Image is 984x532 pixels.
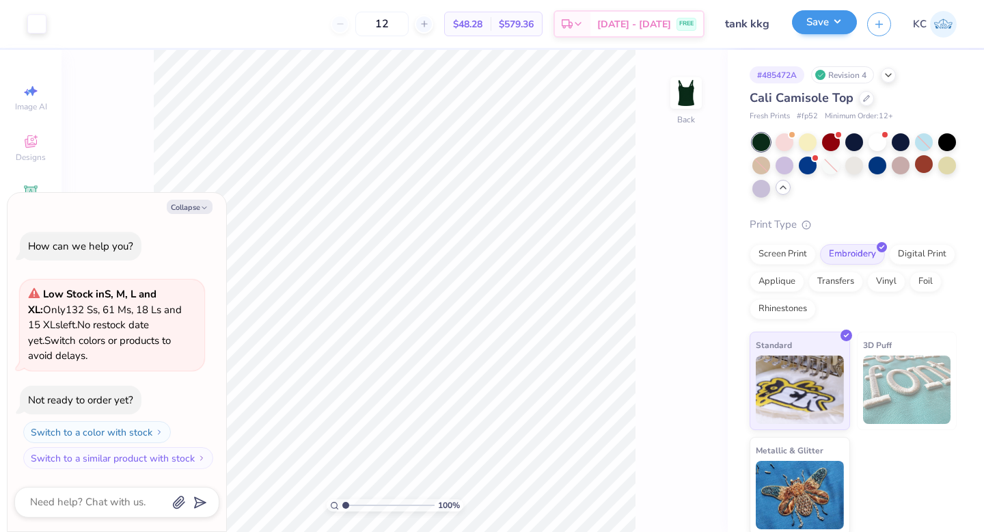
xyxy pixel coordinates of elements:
span: Designs [16,152,46,163]
button: Collapse [167,200,213,214]
div: Print Type [750,217,957,232]
div: How can we help you? [28,239,133,253]
span: Only 132 Ss, 61 Ms, 18 Ls and 15 XLs left. Switch colors or products to avoid delays. [28,287,182,362]
img: Switch to a color with stock [155,428,163,436]
a: KC [913,11,957,38]
span: Standard [756,338,792,352]
span: Cali Camisole Top [750,90,853,106]
button: Save [792,10,857,34]
span: Minimum Order: 12 + [825,111,893,122]
div: Foil [910,271,942,292]
div: Revision 4 [811,66,874,83]
div: Transfers [808,271,863,292]
span: 100 % [438,499,460,511]
img: Kaitlyn Carruth [930,11,957,38]
span: Metallic & Glitter [756,443,823,457]
span: Image AI [15,101,47,112]
button: Switch to a color with stock [23,421,171,443]
span: $48.28 [453,17,482,31]
img: Back [672,79,700,107]
div: Screen Print [750,244,816,265]
span: No restock date yet. [28,318,149,347]
img: Metallic & Glitter [756,461,844,529]
div: Digital Print [889,244,955,265]
div: Embroidery [820,244,885,265]
div: Back [677,114,695,126]
div: Not ready to order yet? [28,393,133,407]
span: Fresh Prints [750,111,790,122]
div: Vinyl [867,271,905,292]
input: Untitled Design [715,10,782,38]
span: # fp52 [797,111,818,122]
div: # 485472A [750,66,804,83]
span: $579.36 [499,17,534,31]
div: Applique [750,271,804,292]
img: 3D Puff [863,356,951,424]
input: – – [355,12,409,36]
span: [DATE] - [DATE] [597,17,671,31]
span: 3D Puff [863,338,892,352]
span: KC [913,16,927,32]
img: Switch to a similar product with stock [197,454,206,462]
img: Standard [756,356,844,424]
div: Rhinestones [750,299,816,319]
strong: Low Stock in S, M, L and XL : [28,287,156,317]
span: FREE [679,19,694,29]
button: Switch to a similar product with stock [23,447,213,469]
